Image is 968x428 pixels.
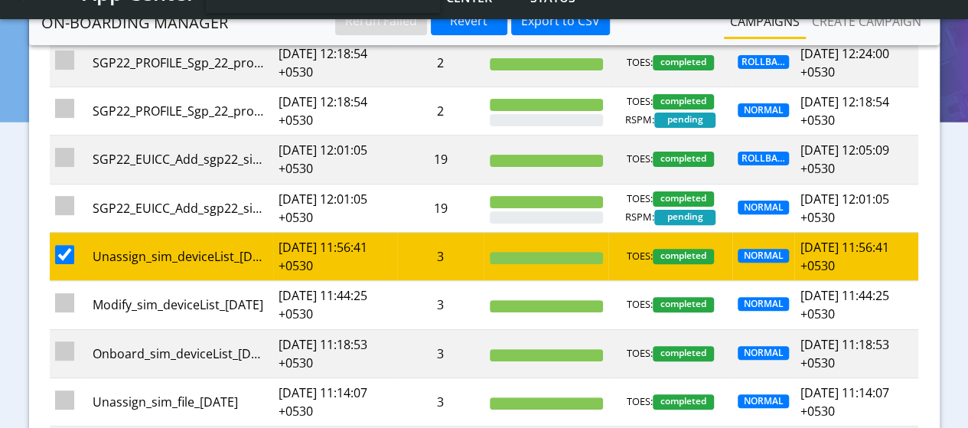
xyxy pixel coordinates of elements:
td: [DATE] 11:18:53 +0530 [273,329,397,377]
span: [DATE] 11:56:41 +0530 [800,239,888,274]
button: Revert [431,6,507,35]
div: Modify_sim_deviceList_[DATE] [93,296,268,314]
td: [DATE] 12:01:05 +0530 [273,184,397,232]
span: TOES: [627,191,653,207]
span: TOES: [627,394,653,410]
td: 19 [397,184,484,232]
td: 3 [397,281,484,329]
td: 19 [397,136,484,184]
td: 2 [397,38,484,87]
span: NORMAL [738,249,789,263]
span: TOES: [627,297,653,312]
span: [DATE] 12:18:54 +0530 [800,93,888,129]
button: Rerun Failed [335,6,427,35]
span: NORMAL [738,103,789,117]
span: [DATE] 11:18:53 +0530 [800,336,888,371]
span: [DATE] 12:05:09 +0530 [800,142,888,177]
div: Unassign_sim_file_[DATE] [93,393,268,411]
td: 3 [397,232,484,280]
td: [DATE] 11:14:07 +0530 [273,378,397,426]
td: [DATE] 12:01:05 +0530 [273,136,397,184]
span: completed [653,394,714,410]
span: completed [653,55,714,70]
span: NORMAL [738,346,789,360]
td: 3 [397,329,484,377]
a: Campaigns [724,6,806,37]
span: NORMAL [738,201,789,214]
span: [DATE] 11:44:25 +0530 [800,287,888,322]
span: pending [654,210,715,225]
button: Export to CSV [511,6,610,35]
div: SGP22_PROFILE_Sgp_22_profile_assign_[DATE] [93,102,268,120]
span: completed [653,152,714,167]
span: completed [653,346,714,361]
div: Unassign_sim_deviceList_[DATE] [93,247,268,266]
span: pending [654,113,715,128]
span: completed [653,297,714,312]
div: Onboard_sim_deviceList_[DATE] [93,345,268,363]
span: TOES: [627,346,653,361]
span: completed [653,249,714,264]
span: RSPM: [625,113,654,128]
a: Create campaign [806,6,927,37]
td: [DATE] 12:18:54 +0530 [273,38,397,87]
span: [DATE] 12:01:05 +0530 [800,191,888,226]
td: 3 [397,378,484,426]
span: ROLLBACK [738,152,789,165]
span: TOES: [627,249,653,264]
span: [DATE] 12:24:00 +0530 [800,45,888,80]
span: [DATE] 11:14:07 +0530 [800,384,888,420]
span: NORMAL [738,297,789,311]
td: [DATE] 12:18:54 +0530 [273,87,397,135]
span: completed [653,191,714,207]
span: RSPM: [625,210,654,225]
span: TOES: [627,94,653,109]
span: completed [653,94,714,109]
div: SGP22_EUICC_Add_sgp22_sim_[DATE] [93,199,268,217]
span: ROLLBACK [738,55,789,69]
span: TOES: [627,55,653,70]
a: On-Boarding Manager [41,8,228,38]
span: TOES: [627,152,653,167]
td: 2 [397,87,484,135]
td: [DATE] 11:44:25 +0530 [273,281,397,329]
td: [DATE] 11:56:41 +0530 [273,232,397,280]
div: SGP22_PROFILE_Sgp_22_profile_assign_[DATE] [93,54,268,72]
span: NORMAL [738,394,789,408]
div: SGP22_EUICC_Add_sgp22_sim_[DATE] [93,150,268,168]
